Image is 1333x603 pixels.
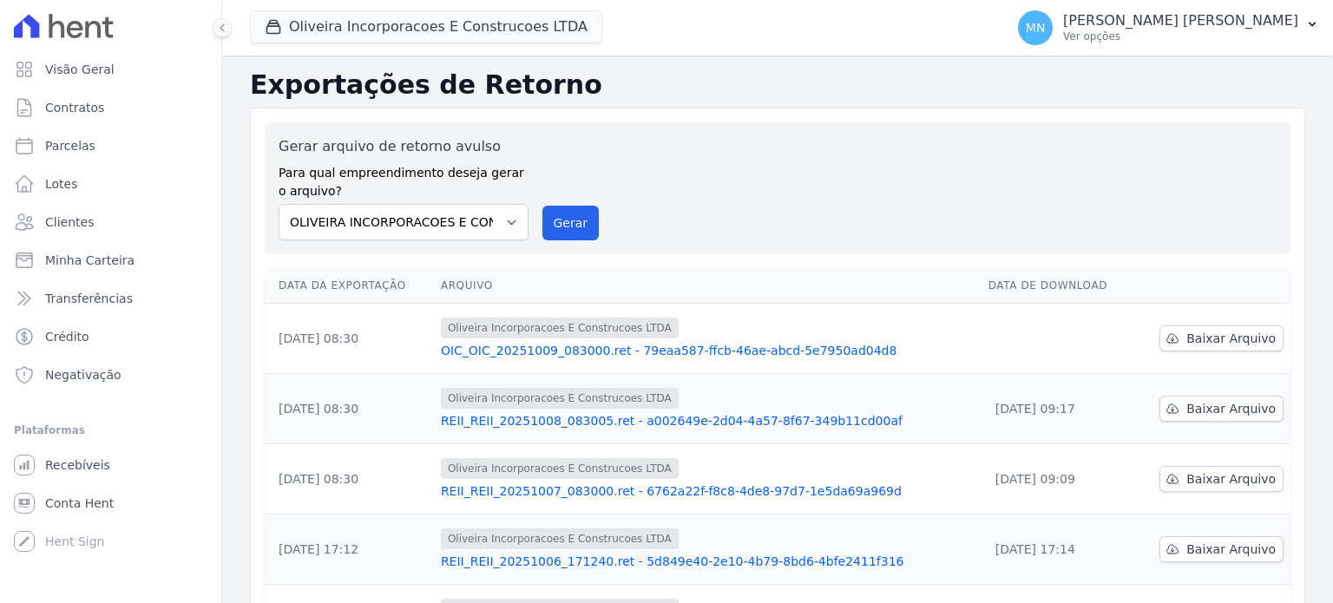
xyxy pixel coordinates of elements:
a: Contratos [7,90,214,125]
span: MN [1026,22,1046,34]
a: OIC_OIC_20251009_083000.ret - 79eaa587-ffcb-46ae-abcd-5e7950ad04d8 [441,342,975,359]
th: Arquivo [434,268,982,304]
span: Lotes [45,175,78,193]
p: Ver opções [1063,29,1298,43]
button: Oliveira Incorporacoes E Construcoes LTDA [250,10,602,43]
span: Recebíveis [45,456,110,474]
span: Oliveira Incorporacoes E Construcoes LTDA [441,388,679,409]
a: Transferências [7,281,214,316]
td: [DATE] 09:17 [982,374,1133,444]
span: Transferências [45,290,133,307]
span: Oliveira Incorporacoes E Construcoes LTDA [441,458,679,479]
a: Baixar Arquivo [1159,396,1284,422]
label: Para qual empreendimento deseja gerar o arquivo? [279,157,529,200]
td: [DATE] 08:30 [265,444,434,515]
a: Lotes [7,167,214,201]
a: Parcelas [7,128,214,163]
span: Crédito [45,328,89,345]
a: REII_REII_20251006_171240.ret - 5d849e40-2e10-4b79-8bd6-4bfe2411f316 [441,553,975,570]
a: Recebíveis [7,448,214,482]
span: Baixar Arquivo [1186,470,1276,488]
button: MN [PERSON_NAME] [PERSON_NAME] Ver opções [1004,3,1333,52]
a: Baixar Arquivo [1159,536,1284,562]
a: Baixar Arquivo [1159,325,1284,351]
span: Oliveira Incorporacoes E Construcoes LTDA [441,318,679,338]
a: Conta Hent [7,486,214,521]
button: Gerar [542,206,600,240]
a: Crédito [7,319,214,354]
td: [DATE] 09:09 [982,444,1133,515]
a: Clientes [7,205,214,239]
a: Negativação [7,357,214,392]
a: REII_REII_20251007_083000.ret - 6762a22f-f8c8-4de8-97d7-1e5da69a969d [441,482,975,500]
td: [DATE] 08:30 [265,374,434,444]
h2: Exportações de Retorno [250,69,1305,101]
a: REII_REII_20251008_083005.ret - a002649e-2d04-4a57-8f67-349b11cd00af [441,412,975,429]
span: Baixar Arquivo [1186,330,1276,347]
span: Negativação [45,366,121,383]
span: Visão Geral [45,61,115,78]
th: Data da Exportação [265,268,434,304]
label: Gerar arquivo de retorno avulso [279,136,529,157]
span: Clientes [45,213,94,231]
td: [DATE] 17:14 [982,515,1133,585]
span: Contratos [45,99,104,116]
td: [DATE] 17:12 [265,515,434,585]
a: Baixar Arquivo [1159,466,1284,492]
a: Minha Carteira [7,243,214,278]
span: Parcelas [45,137,95,154]
a: Visão Geral [7,52,214,87]
div: Plataformas [14,420,207,441]
span: Baixar Arquivo [1186,400,1276,417]
span: Conta Hent [45,495,114,512]
span: Oliveira Incorporacoes E Construcoes LTDA [441,528,679,549]
span: Baixar Arquivo [1186,541,1276,558]
p: [PERSON_NAME] [PERSON_NAME] [1063,12,1298,29]
th: Data de Download [982,268,1133,304]
span: Minha Carteira [45,252,135,269]
td: [DATE] 08:30 [265,304,434,374]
